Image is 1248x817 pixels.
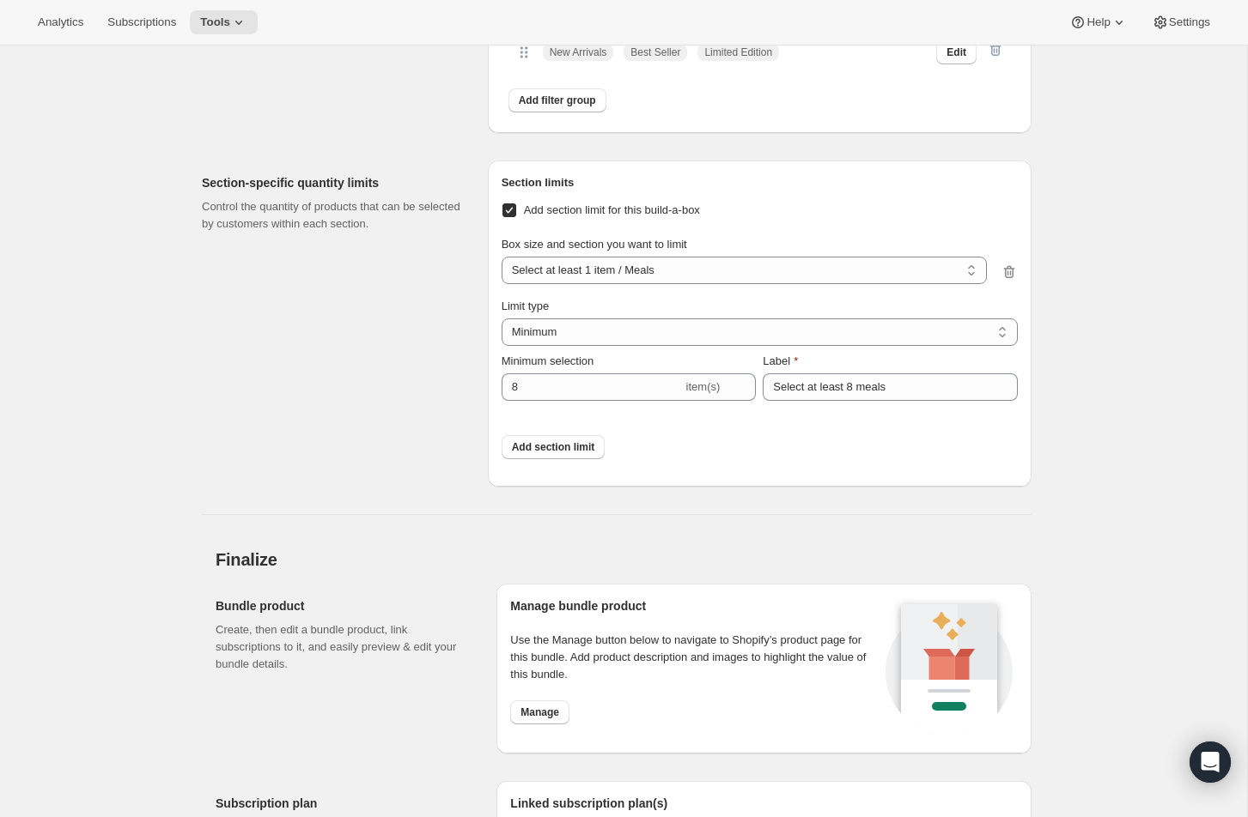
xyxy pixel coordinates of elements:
span: Settings [1169,15,1210,29]
span: Add section limit for this build-a-box [524,203,700,216]
span: Analytics [38,15,83,29]
span: Minimum selection [502,354,594,367]
div: Open Intercom Messenger [1190,741,1231,783]
span: Add section limit [512,440,595,454]
button: Analytics [27,10,94,34]
h2: Finalize [216,549,1032,570]
button: Manage [510,700,569,724]
h2: Section-specific quantity limits [202,174,460,191]
h2: Linked subscription plan(s) [510,795,1018,812]
span: Limit type [502,300,550,312]
h6: Section limits [502,174,1018,191]
span: Tools [200,15,230,29]
span: Add filter group [519,94,596,107]
span: Help [1087,15,1110,29]
span: Subscriptions [107,15,176,29]
span: Edit [947,45,966,59]
p: Use the Manage button below to navigate to Shopify’s product page for this bundle. Add product de... [510,632,880,683]
span: Manage [521,705,559,719]
button: Help [1059,10,1137,34]
span: Label [763,354,790,367]
button: Add filter group [508,88,606,112]
h2: Manage bundle product [510,597,880,614]
button: Tools [190,10,258,34]
button: Edit [936,40,977,64]
span: New Arrivals [550,45,607,59]
span: Box size and section you want to limit [502,238,687,251]
h2: Subscription plan [216,795,469,812]
p: Create, then edit a bundle product, link subscriptions to it, and easily preview & edit your bund... [216,621,469,673]
button: Subscriptions [97,10,186,34]
span: Best Seller [630,45,680,59]
button: Add section limit [502,435,606,459]
p: Control the quantity of products that can be selected by customers within each section. [202,198,460,233]
span: item(s) [686,380,721,393]
span: Limited Edition [704,45,772,59]
h2: Bundle product [216,597,469,614]
button: Settings [1141,10,1221,34]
